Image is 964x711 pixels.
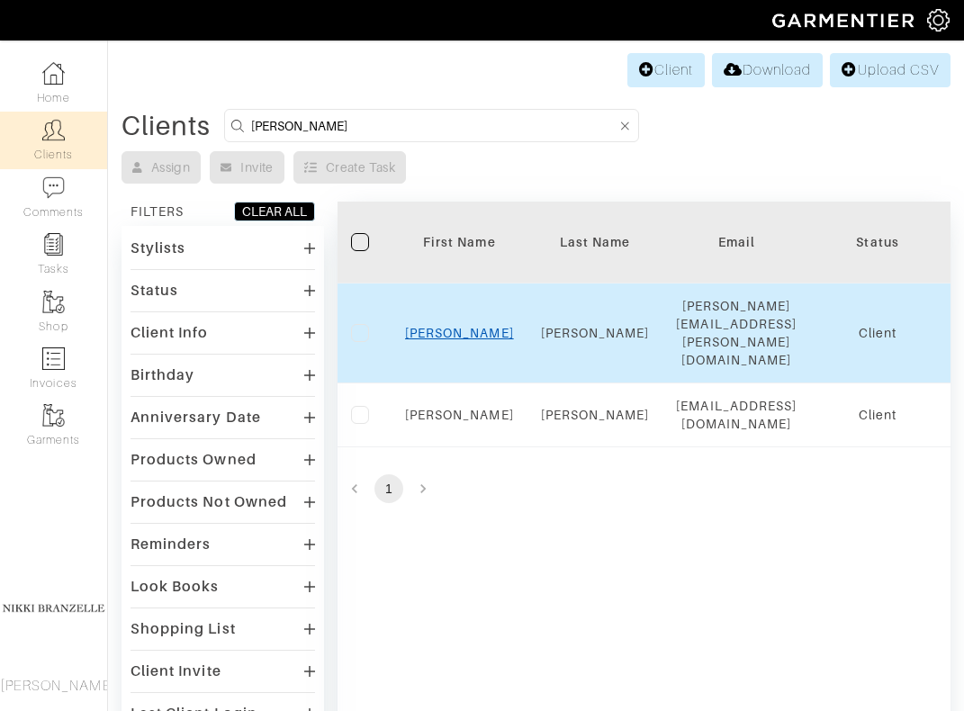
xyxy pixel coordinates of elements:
[131,535,211,553] div: Reminders
[131,578,220,596] div: Look Books
[42,119,65,141] img: clients-icon-6bae9207a08558b7cb47a8932f037763ab4055f8c8b6bfacd5dc20c3e0201464.png
[927,9,950,31] img: gear-icon-white-bd11855cb880d31180b6d7d6211b90ccbf57a29d726f0c71d8c61bd08dd39cc2.png
[338,474,950,503] nav: pagination navigation
[131,662,221,680] div: Client Invite
[131,493,287,511] div: Products Not Owned
[131,282,178,300] div: Status
[824,406,932,424] div: Client
[676,297,797,369] div: [PERSON_NAME][EMAIL_ADDRESS][PERSON_NAME][DOMAIN_NAME]
[405,233,514,251] div: First Name
[42,176,65,199] img: comment-icon-a0a6a9ef722e966f86d9cbdc48e553b5cf19dbc54f86b18d962a5391bc8f6eb6.png
[234,202,315,221] button: CLEAR ALL
[131,324,209,342] div: Client Info
[42,291,65,313] img: garments-icon-b7da505a4dc4fd61783c78ac3ca0ef83fa9d6f193b1c9dc38574b1d14d53ca28.png
[824,324,932,342] div: Client
[42,62,65,85] img: dashboard-icon-dbcd8f5a0b271acd01030246c82b418ddd0df26cd7fceb0bd07c9910d44c42f6.png
[405,408,514,422] a: [PERSON_NAME]
[541,326,650,340] a: [PERSON_NAME]
[251,114,617,137] input: Search by name, email, phone, city, or state
[676,397,797,433] div: [EMAIL_ADDRESS][DOMAIN_NAME]
[541,408,650,422] a: [PERSON_NAME]
[242,202,307,220] div: CLEAR ALL
[374,474,403,503] button: page 1
[131,366,194,384] div: Birthday
[42,233,65,256] img: reminder-icon-8004d30b9f0a5d33ae49ab947aed9ed385cf756f9e5892f1edd6e32f2345188e.png
[810,202,945,283] th: Toggle SortBy
[42,404,65,427] img: garments-icon-b7da505a4dc4fd61783c78ac3ca0ef83fa9d6f193b1c9dc38574b1d14d53ca28.png
[527,202,663,283] th: Toggle SortBy
[763,4,927,36] img: garmentier-logo-header-white-b43fb05a5012e4ada735d5af1a66efaba907eab6374d6393d1fbf88cb4ef424d.png
[131,202,184,220] div: FILTERS
[824,233,932,251] div: Status
[131,451,257,469] div: Products Owned
[392,202,527,283] th: Toggle SortBy
[830,53,950,87] a: Upload CSV
[42,347,65,370] img: orders-icon-0abe47150d42831381b5fb84f609e132dff9fe21cb692f30cb5eec754e2cba89.png
[676,233,797,251] div: Email
[405,326,514,340] a: [PERSON_NAME]
[131,409,261,427] div: Anniversary Date
[131,239,185,257] div: Stylists
[131,620,236,638] div: Shopping List
[712,53,823,87] a: Download
[627,53,705,87] a: Client
[122,117,211,135] div: Clients
[541,233,650,251] div: Last Name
